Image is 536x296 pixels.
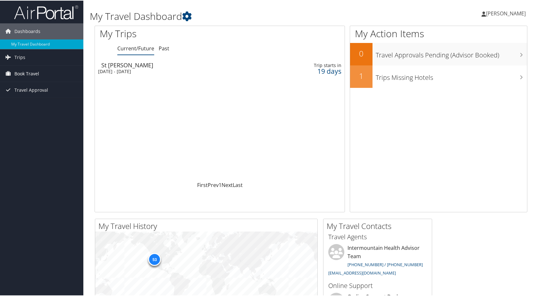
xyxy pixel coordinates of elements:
a: Current/Future [117,44,154,51]
h3: Online Support [328,281,427,290]
a: Prev [208,181,219,188]
a: Past [159,44,169,51]
a: Last [233,181,243,188]
h1: My Travel Dashboard [90,9,385,22]
li: Intermountain Health Advisor Team [325,243,430,278]
h3: Trips Missing Hotels [376,69,527,81]
div: St [PERSON_NAME] [101,62,262,67]
h3: Travel Approvals Pending (Advisor Booked) [376,47,527,59]
span: Book Travel [14,65,39,81]
span: [PERSON_NAME] [486,9,526,16]
a: First [197,181,208,188]
span: Trips [14,49,25,65]
a: 1Trips Missing Hotels [350,65,527,87]
h3: Travel Agents [328,232,427,241]
h2: My Travel Contacts [327,220,432,231]
h1: My Action Items [350,26,527,40]
div: [DATE] - [DATE] [98,68,258,74]
span: Travel Approval [14,81,48,97]
h1: My Trips [100,26,236,40]
div: Trip starts in [289,62,341,68]
a: [PERSON_NAME] [482,3,532,22]
h2: 1 [350,70,373,81]
div: 19 days [289,68,341,73]
img: airportal-logo.png [14,4,78,19]
h2: My Travel History [98,220,317,231]
a: Next [222,181,233,188]
a: 0Travel Approvals Pending (Advisor Booked) [350,42,527,65]
h2: 0 [350,47,373,58]
a: 1 [219,181,222,188]
a: [PHONE_NUMBER] / [PHONE_NUMBER] [348,261,423,267]
span: Dashboards [14,23,40,39]
div: 53 [148,252,161,265]
a: [EMAIL_ADDRESS][DOMAIN_NAME] [328,269,396,275]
